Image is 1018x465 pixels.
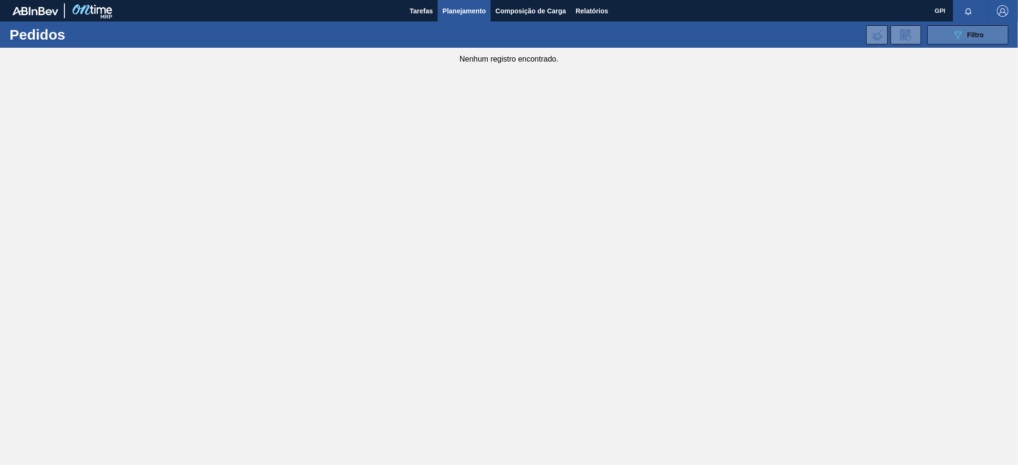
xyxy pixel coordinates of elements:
button: Notificações [953,4,984,18]
span: Relatórios [576,5,608,17]
img: Logout [997,5,1008,17]
span: Composição de Carga [495,5,566,17]
span: Filtro [967,31,984,39]
span: Planejamento [442,5,486,17]
div: Importar Negociações dos Pedidos [866,25,888,44]
button: Filtro [927,25,1008,44]
span: Tarefas [409,5,433,17]
div: Solicitação de Revisão de Pedidos [891,25,921,44]
h1: Pedidos [10,29,155,40]
img: TNhmsLtSVTkK8tSr43FrP2fwEKptu5GPRR3wAAAABJRU5ErkJggg== [12,7,58,15]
